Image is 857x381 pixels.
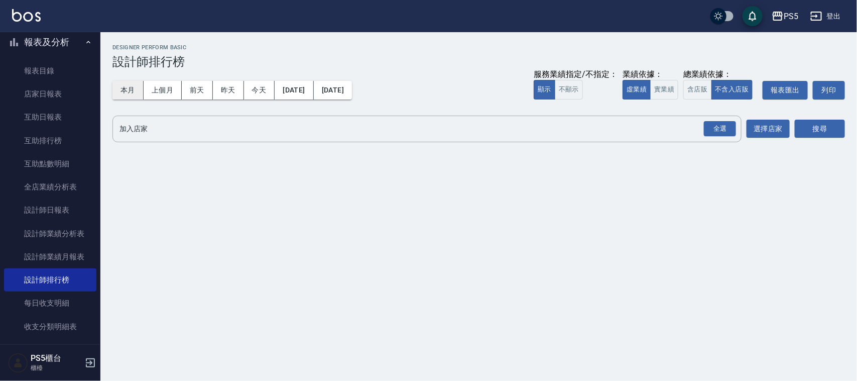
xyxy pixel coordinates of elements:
[747,120,790,138] button: 選擇店家
[117,120,722,138] input: 店家名稱
[763,81,808,100] button: 報表匯出
[275,81,313,100] button: [DATE]
[12,9,41,22] img: Logo
[8,353,28,373] img: Person
[4,342,96,368] button: 客戶管理
[314,81,352,100] button: [DATE]
[213,81,244,100] button: 昨天
[4,222,96,245] a: 設計師業績分析表
[144,81,182,100] button: 上個月
[623,69,678,80] div: 業績依據：
[534,80,555,100] button: 顯示
[112,55,845,69] h3: 設計師排行榜
[534,69,618,80] div: 服務業績指定/不指定：
[650,80,678,100] button: 實業績
[4,199,96,222] a: 設計師日報表
[4,129,96,152] a: 互助排行榜
[768,6,802,27] button: PS5
[31,363,82,372] p: 櫃檯
[704,121,736,137] div: 全選
[4,106,96,129] a: 互助日報表
[4,152,96,175] a: 互助點數明細
[182,81,213,100] button: 前天
[784,10,798,23] div: PS5
[112,81,144,100] button: 本月
[4,59,96,82] a: 報表目錄
[702,119,738,139] button: Open
[4,245,96,268] a: 設計師業績月報表
[683,80,711,100] button: 含店販
[112,44,845,51] h2: Designer Perform Basic
[806,7,845,26] button: 登出
[813,81,845,100] button: 列印
[711,80,753,100] button: 不含入店販
[4,29,96,55] button: 報表及分析
[795,120,845,138] button: 搜尋
[555,80,583,100] button: 不顯示
[743,6,763,26] button: save
[244,81,275,100] button: 今天
[4,82,96,106] a: 店家日報表
[4,292,96,315] a: 每日收支明細
[4,175,96,199] a: 全店業績分析表
[623,80,651,100] button: 虛業績
[31,353,82,363] h5: PS5櫃台
[683,69,758,80] div: 總業績依據：
[4,315,96,338] a: 收支分類明細表
[4,268,96,292] a: 設計師排行榜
